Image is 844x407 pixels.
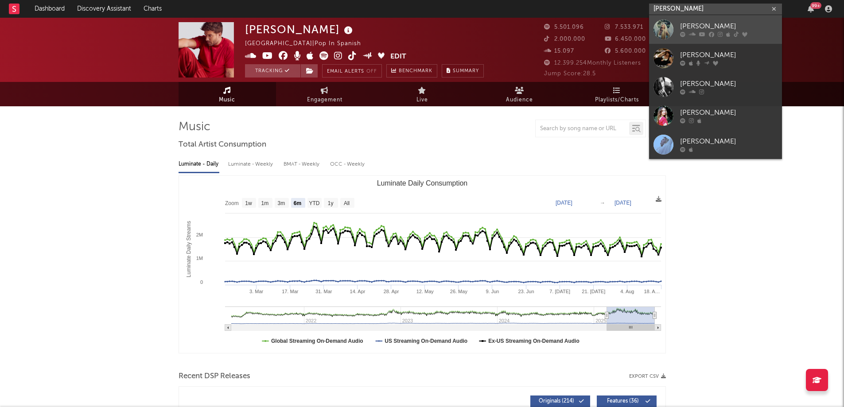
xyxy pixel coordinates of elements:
a: [PERSON_NAME] [649,101,782,130]
a: Playlists/Charts [568,82,666,106]
text: 2M [196,232,202,237]
text: 18. A… [644,289,660,294]
button: Originals(214) [530,395,590,407]
text: 17. Mar [282,289,299,294]
span: Recent DSP Releases [179,371,250,382]
span: Music [219,95,235,105]
text: 12. May [416,289,434,294]
text: Ex-US Streaming On-Demand Audio [488,338,580,344]
text: Luminate Daily Streams [185,221,191,277]
div: BMAT - Weekly [284,157,321,172]
text: 1w [245,200,252,206]
span: Originals ( 214 ) [536,399,577,404]
span: Playlists/Charts [595,95,639,105]
input: Search for artists [649,4,782,15]
text: 1M [196,256,202,261]
text: 1m [261,200,268,206]
span: 2.000.000 [544,36,585,42]
span: Live [416,95,428,105]
text: YTD [309,200,319,206]
text: 28. Apr [383,289,399,294]
a: Live [373,82,471,106]
span: 5.600.000 [605,48,646,54]
text: 23. Jun [518,289,534,294]
text: [DATE] [615,200,631,206]
text: 1y [327,200,333,206]
span: 15.097 [544,48,574,54]
text: 9. Jun [486,289,499,294]
span: Benchmark [399,66,432,77]
div: [PERSON_NAME] [245,22,355,37]
span: Audience [506,95,533,105]
text: 3. Mar [249,289,264,294]
a: [PERSON_NAME] [649,73,782,101]
text: 6m [293,200,301,206]
a: [PERSON_NAME] [649,15,782,44]
button: Tracking [245,64,300,78]
a: Engagement [276,82,373,106]
button: Export CSV [629,374,666,379]
svg: Luminate Daily Consumption [179,176,665,353]
text: All [343,200,349,206]
span: 6.450.000 [605,36,646,42]
text: 31. Mar [315,289,332,294]
button: Edit [390,51,406,62]
div: 99 + [810,2,821,9]
input: Search by song name or URL [536,125,629,132]
text: 26. May [450,289,467,294]
a: Audience [471,82,568,106]
a: Music [179,82,276,106]
em: Off [366,69,377,74]
span: 12.399.254 Monthly Listeners [544,60,641,66]
a: [PERSON_NAME] [649,130,782,159]
text: [DATE] [556,200,572,206]
text: 7. [DATE] [549,289,570,294]
text: Luminate Daily Consumption [377,179,467,187]
text: 4. Aug [620,289,634,294]
a: Benchmark [386,64,437,78]
button: Email AlertsOff [322,64,382,78]
div: [PERSON_NAME] [680,79,778,89]
button: Summary [442,64,484,78]
div: OCC - Weekly [330,157,366,172]
text: Zoom [225,200,239,206]
button: 99+ [808,5,814,12]
span: Features ( 36 ) [603,399,643,404]
div: [GEOGRAPHIC_DATA] | Pop in Spanish [245,39,371,49]
span: 5.501.096 [544,24,584,30]
text: 21. [DATE] [582,289,605,294]
span: 7.533.971 [605,24,643,30]
text: → [600,200,605,206]
div: [PERSON_NAME] [680,136,778,147]
span: Engagement [307,95,342,105]
span: Total Artist Consumption [179,140,266,150]
a: [PERSON_NAME] [649,44,782,73]
div: Luminate - Weekly [228,157,275,172]
text: 14. Apr [350,289,365,294]
div: Luminate - Daily [179,157,219,172]
button: Features(36) [597,395,657,407]
text: Global Streaming On-Demand Audio [271,338,363,344]
span: Jump Score: 28.5 [544,71,596,77]
span: Summary [453,69,479,74]
text: 3m [277,200,285,206]
div: [PERSON_NAME] [680,108,778,118]
text: US Streaming On-Demand Audio [385,338,467,344]
div: [PERSON_NAME] [680,50,778,61]
div: [PERSON_NAME] [680,21,778,32]
text: 0 [200,279,202,285]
